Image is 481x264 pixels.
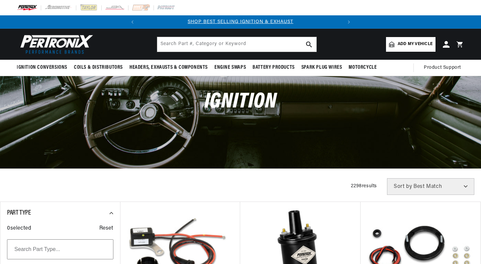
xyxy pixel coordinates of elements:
button: Translation missing: en.sections.announcements.next_announcement [342,15,356,29]
a: SHOP BEST SELLING IGNITION & EXHAUST [188,19,293,24]
summary: Engine Swaps [211,60,249,75]
summary: Coils & Distributors [71,60,126,75]
span: Coils & Distributors [74,64,123,71]
select: Sort by [387,178,474,195]
summary: Battery Products [249,60,298,75]
button: search button [302,37,316,52]
input: Search Part #, Category or Keyword [157,37,316,52]
span: Motorcycle [349,64,377,71]
span: 2298 results [351,184,377,189]
span: Product Support [424,64,461,71]
div: 1 of 2 [139,18,342,26]
span: Battery Products [253,64,295,71]
span: Headers, Exhausts & Components [129,64,208,71]
span: Sort by [394,184,412,189]
span: Engine Swaps [214,64,246,71]
span: 0 selected [7,224,31,233]
summary: Spark Plug Wires [298,60,346,75]
a: Add my vehicle [386,37,436,52]
summary: Ignition Conversions [17,60,71,75]
img: Pertronix [17,33,94,56]
div: Announcement [139,18,342,26]
button: Translation missing: en.sections.announcements.previous_announcement [126,15,139,29]
span: Part Type [7,210,31,216]
summary: Headers, Exhausts & Components [126,60,211,75]
span: Spark Plug Wires [301,64,342,71]
span: Add my vehicle [398,41,432,47]
span: Reset [99,224,113,233]
input: Search Part Type... [7,239,113,259]
summary: Motorcycle [345,60,380,75]
span: Ignition Conversions [17,64,67,71]
summary: Product Support [424,60,464,76]
span: Ignition [204,91,277,113]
